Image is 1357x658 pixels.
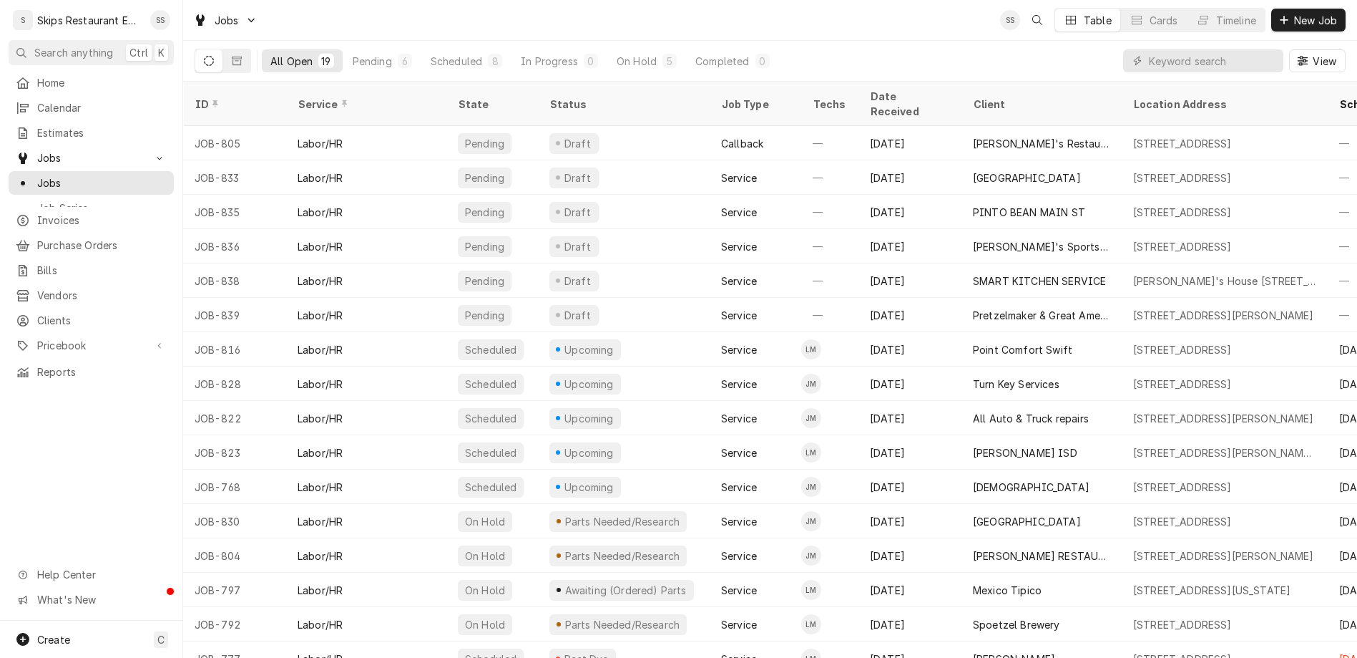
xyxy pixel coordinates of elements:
div: Upcoming [563,411,616,426]
div: JOB-816 [183,332,286,367]
div: Upcoming [563,445,616,460]
div: Mexico Tipico [973,583,1042,598]
div: [DATE] [858,229,961,263]
div: JOB-805 [183,126,286,160]
div: Callback [721,136,763,151]
div: [DATE] [858,367,961,401]
div: Parts Needed/Research [563,514,681,529]
div: [STREET_ADDRESS][PERSON_NAME] [1133,548,1314,563]
div: Upcoming [563,377,616,392]
div: Upcoming [563,480,616,495]
div: [STREET_ADDRESS][PERSON_NAME] [1133,411,1314,426]
div: [STREET_ADDRESS] [1133,136,1232,151]
div: JOB-836 [183,229,286,263]
div: Labor/HR [298,548,343,563]
div: Service [721,342,757,357]
a: Home [9,71,174,95]
div: Cards [1150,13,1178,28]
div: Labor/HR [298,342,343,357]
span: New Job [1291,13,1340,28]
span: Purchase Orders [37,238,167,253]
div: [DATE] [858,160,961,195]
div: Labor/HR [298,170,343,185]
div: Skips Restaurant Equipment [37,13,142,28]
div: Service [721,445,757,460]
div: JOB-839 [183,298,286,332]
div: [STREET_ADDRESS] [1133,170,1232,185]
div: 6 [401,54,409,69]
div: [GEOGRAPHIC_DATA] [973,514,1081,529]
div: Pending [464,239,506,254]
div: Service [721,514,757,529]
div: [STREET_ADDRESS] [1133,205,1232,220]
span: Invoices [37,213,167,228]
span: Jobs [37,175,167,190]
div: [DATE] [858,573,961,607]
div: 5 [665,54,674,69]
div: JOB-838 [183,263,286,298]
div: Labor/HR [298,377,343,392]
div: JOB-828 [183,367,286,401]
div: [PERSON_NAME]'s House [STREET_ADDRESS][PERSON_NAME] [1133,274,1316,289]
div: Service [721,617,757,632]
div: State [458,97,526,112]
div: Shan Skipper's Avatar [150,10,170,30]
div: — [801,229,858,263]
div: Scheduled [464,445,518,460]
div: Timeline [1216,13,1256,28]
div: Scheduled [431,54,482,69]
a: Clients [9,309,174,332]
span: Search anything [34,45,113,60]
div: Draft [562,170,593,185]
div: Pending [464,170,506,185]
div: Pending [353,54,392,69]
div: Draft [562,205,593,220]
a: Purchase Orders [9,233,174,257]
div: Pretzelmaker & Great American Cookies [973,308,1110,323]
div: LM [801,339,821,359]
div: [DATE] [858,298,961,332]
div: 0 [587,54,595,69]
div: [DATE] [858,126,961,160]
div: Service [721,583,757,598]
span: Vendors [37,288,167,303]
div: Draft [562,239,593,254]
div: Labor/HR [298,136,343,151]
span: Jobs [215,13,239,28]
div: Jason Marroquin's Avatar [801,477,821,497]
div: [STREET_ADDRESS] [1133,342,1232,357]
div: — [801,160,858,195]
div: Service [721,205,757,220]
div: Skips Restaurant Equipment's Avatar [13,10,33,30]
div: Spoetzel Brewery [973,617,1060,632]
div: — [801,263,858,298]
div: [STREET_ADDRESS] [1133,514,1232,529]
div: Draft [562,274,593,289]
div: SS [1000,10,1020,30]
a: Job Series [9,196,174,220]
div: Labor/HR [298,308,343,323]
div: JM [801,546,821,566]
div: JOB-822 [183,401,286,435]
div: — [801,126,858,160]
a: Go to What's New [9,588,174,611]
div: Longino Monroe's Avatar [801,580,821,600]
div: Location Address [1133,97,1313,112]
div: [PERSON_NAME] ISD [973,445,1077,460]
div: Scheduled [464,480,518,495]
a: Calendar [9,96,174,120]
div: [DATE] [858,504,961,538]
button: Search anythingCtrlK [9,40,174,65]
a: Vendors [9,284,174,307]
div: On Hold [464,583,506,598]
div: Parts Needed/Research [563,548,681,563]
span: Ctrl [129,45,148,60]
div: Labor/HR [298,480,343,495]
div: JOB-823 [183,435,286,470]
div: [STREET_ADDRESS] [1133,480,1232,495]
div: SS [150,10,170,30]
div: 8 [491,54,499,69]
span: Create [37,634,70,646]
div: JM [801,408,821,428]
div: Service [721,170,757,185]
